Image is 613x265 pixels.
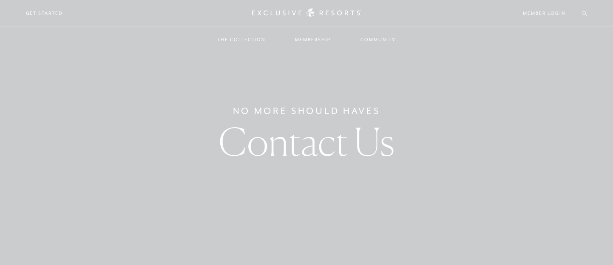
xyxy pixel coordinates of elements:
a: Membership [287,27,339,52]
h6: No More Should Haves [233,104,380,118]
h1: Contact Us [219,123,394,161]
a: The Collection [209,27,274,52]
a: Community [352,27,404,52]
a: Member Login [523,9,565,17]
a: Get Started [26,9,63,17]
